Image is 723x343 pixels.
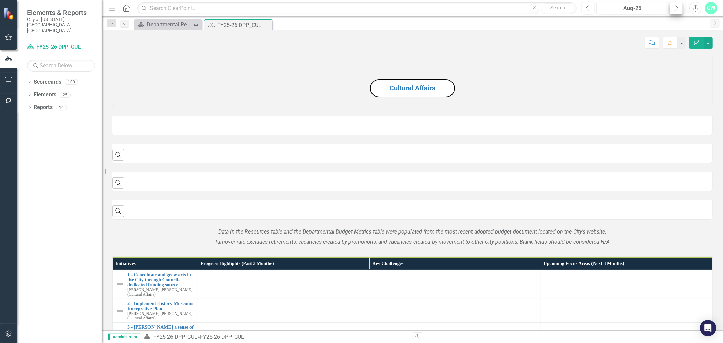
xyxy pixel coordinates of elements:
[198,270,369,299] td: Double-Click to Edit
[700,320,716,336] div: Open Intercom Messenger
[550,5,565,11] span: Search
[127,311,194,320] small: [PERSON_NAME] [PERSON_NAME] (Cultural Affairs)
[198,299,369,323] td: Double-Click to Edit
[116,280,124,288] img: Not Defined
[144,333,407,341] div: »
[65,79,78,85] div: 100
[147,20,192,29] div: Departmental Performance Plans
[113,299,198,323] td: Double-Click to Edit Right Click for Context Menu
[27,17,95,33] small: City of [US_STATE][GEOGRAPHIC_DATA], [GEOGRAPHIC_DATA]
[596,2,668,14] button: Aug-25
[200,334,244,340] div: FY25-26 DPP_CUL
[215,239,610,245] em: Turnover rate excludes retirements, vacancies created by promotions, and vacancies created by mov...
[127,272,194,288] a: 1 - Coordinate and grow arts in the City through Council-dedicated funding source
[705,2,717,14] button: CW
[27,43,95,51] a: FY25-26 DPP_CUL
[599,4,666,13] div: Aug-25
[116,307,124,315] img: Not Defined
[541,270,712,299] td: Double-Click to Edit
[3,8,15,20] img: ClearPoint Strategy
[113,270,198,299] td: Double-Click to Edit Right Click for Context Menu
[27,8,95,17] span: Elements & Reports
[218,228,606,235] em: Data in the Resources table and the Departmental Budget Metrics table were populated from the mos...
[137,2,577,14] input: Search ClearPoint...
[389,84,435,92] a: Cultural Affairs
[127,301,194,311] a: 2 - Implement History Museums Interpretive Plan
[369,299,541,323] td: Double-Click to Edit
[34,78,61,86] a: Scorecards
[136,20,192,29] a: Departmental Performance Plans
[541,299,712,323] td: Double-Click to Edit
[369,270,541,299] td: Double-Click to Edit
[370,79,455,97] button: Cultural Affairs
[60,92,71,98] div: 25
[108,334,140,340] span: Administrator
[34,91,56,99] a: Elements
[217,21,270,29] div: FY25-26 DPP_CUL
[153,334,197,340] a: FY25-26 DPP_CUL
[34,104,53,112] a: Reports
[27,60,95,72] input: Search Below...
[127,288,194,297] small: [PERSON_NAME] [PERSON_NAME] (Cultural Affairs)
[56,105,67,110] div: 16
[541,3,575,13] button: Search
